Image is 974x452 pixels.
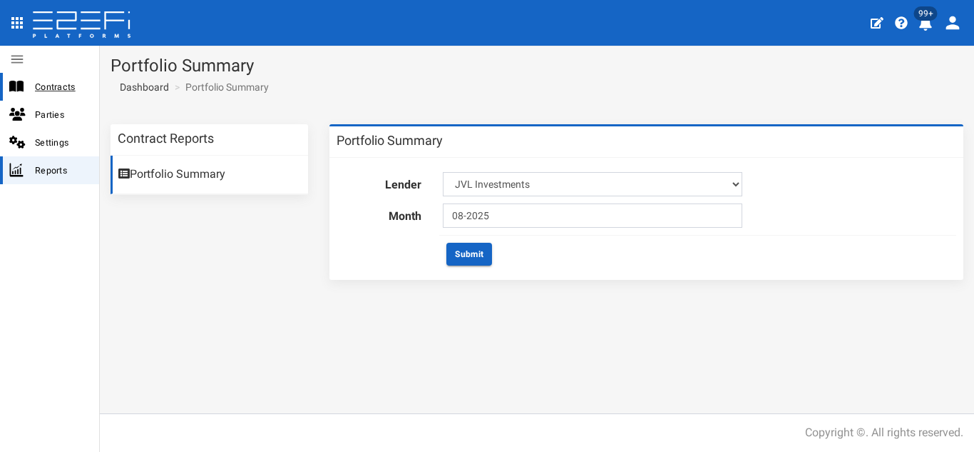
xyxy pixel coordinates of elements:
[35,79,88,95] span: Contracts
[35,134,88,151] span: Settings
[805,425,963,441] div: Copyright ©. All rights reserved.
[35,162,88,179] span: Reports
[35,106,88,123] span: Parties
[326,172,433,194] label: Lender
[446,243,492,266] button: Submit
[337,134,443,147] h3: Portfolio Summary
[326,204,433,225] label: Month
[111,156,308,194] a: Portfolio Summary
[118,132,214,145] h3: Contract Reports
[114,80,169,94] a: Dashboard
[111,56,963,75] h1: Portfolio Summary
[443,204,742,228] input: Month
[171,80,269,94] li: Portfolio Summary
[114,81,169,93] span: Dashboard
